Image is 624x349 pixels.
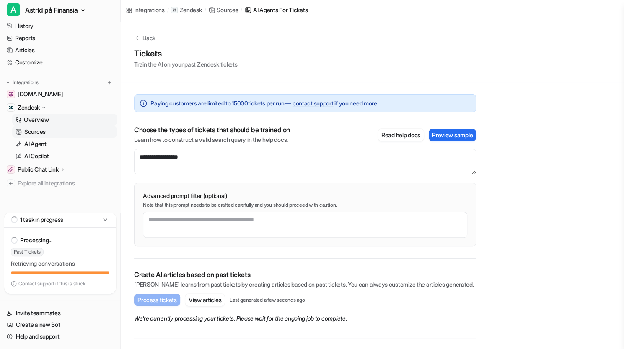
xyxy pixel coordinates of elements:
p: Train the AI on your past Zendesk tickets [134,60,238,69]
p: Overview [24,115,49,124]
a: AI Agents for tickets [245,5,308,14]
a: Create a new Bot [3,319,117,331]
p: AI Copilot [24,152,49,160]
a: Articles [3,44,117,56]
p: Integrations [13,79,39,86]
p: Contact support if this is stuck. [18,280,86,287]
a: AI Agent [12,138,117,150]
button: Read help docs [378,129,424,141]
p: Zendesk [179,6,202,14]
a: Reports [3,32,117,44]
a: AI Copilot [12,150,117,162]
span: / [204,6,206,14]
span: Past Tickets [11,248,44,256]
a: Sources [208,5,238,14]
button: Process tickets [134,294,180,306]
span: / [167,6,169,14]
a: Overview [12,114,117,126]
p: Last generated a few seconds ago [230,297,305,303]
p: [PERSON_NAME] learns from past tickets by creating articles based on past tickets. You can always... [134,280,476,289]
p: AI Agent [24,140,47,148]
p: Back [142,33,155,42]
p: Public Chat Link [18,165,59,174]
a: wiki.finansia.se[DOMAIN_NAME] [3,88,117,100]
button: View articles [185,294,225,306]
p: Note that this prompt needs to be crafted carefully and you should proceed with caution. [143,202,467,208]
p: Create AI articles based on past tickets [134,270,476,279]
div: Integrations [134,5,165,14]
button: Integrations [3,78,41,87]
a: contact support [293,100,334,107]
p: 1 task in progress [20,216,63,224]
p: Learn how to construct a valid search query in the help docs. [134,136,290,144]
a: Help and support [3,331,117,342]
p: Zendesk [18,103,40,112]
img: explore all integrations [7,179,15,187]
h1: Tickets [134,47,238,60]
span: / [241,6,242,14]
p: Processing... [20,236,52,244]
img: Public Chat Link [8,167,13,172]
p: Sources [24,128,46,136]
a: Customize [3,56,117,68]
a: Invite teammates [3,307,117,319]
div: AI Agents for tickets [253,5,308,14]
a: Sources [12,126,117,138]
a: Zendesk [171,6,202,14]
span: A [7,3,20,16]
img: Zendesk [8,105,13,110]
a: Integrations [126,5,165,14]
img: expand menu [5,80,11,85]
span: Paying customers are limited to 15000 tickets per run — if you need more [150,99,377,108]
a: Explore all integrations [3,177,117,189]
span: [DOMAIN_NAME] [18,90,63,98]
img: menu_add.svg [106,80,112,85]
div: Sources [217,5,238,14]
p: Advanced prompt filter (optional) [143,192,467,200]
em: We're currently processing your tickets. Please wait for the ongoing job to complete. [134,315,347,322]
button: Preview sample [429,129,476,141]
span: Explore all integrations [18,177,114,190]
img: wiki.finansia.se [8,92,13,97]
p: Retrieving conversations [11,259,109,268]
a: History [3,20,117,32]
p: Choose the types of tickets that should be trained on [134,126,290,134]
span: AstrId på Finansia [25,4,78,16]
